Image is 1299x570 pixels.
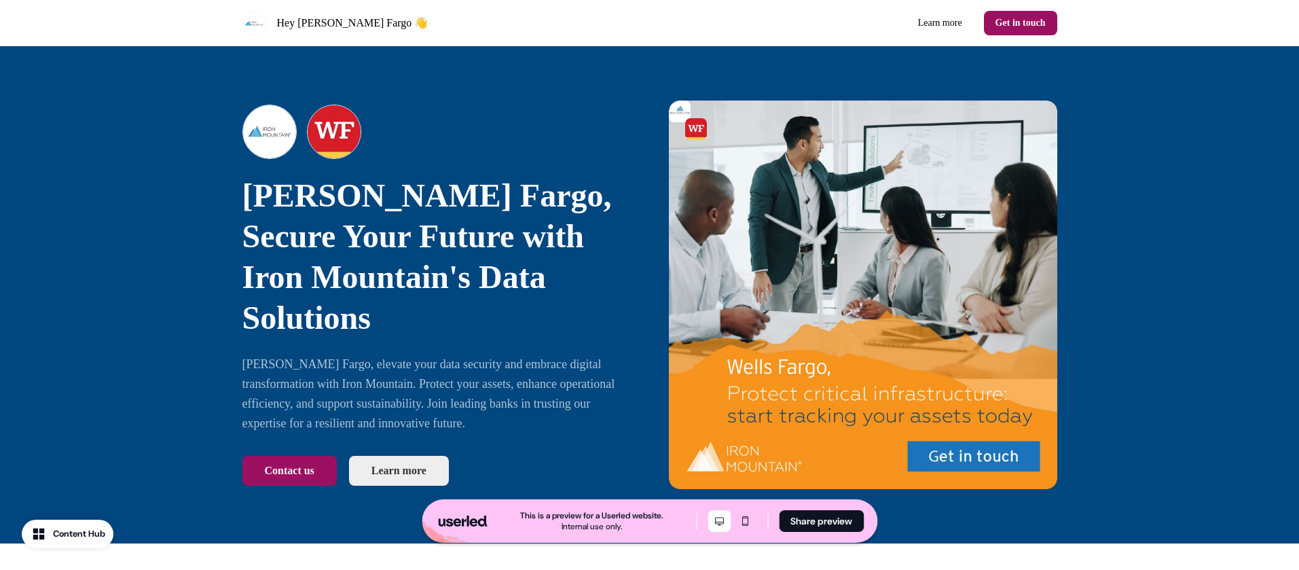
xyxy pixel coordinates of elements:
[708,510,731,532] button: Desktop mode
[779,510,864,532] button: Share preview
[984,11,1057,35] button: Get in touch
[562,521,622,532] div: Internal use only.
[242,355,631,434] p: [PERSON_NAME] Fargo, elevate your data security and embrace digital transformation with Iron Moun...
[53,527,105,541] div: Content Hub
[349,456,449,486] a: Learn more
[242,456,337,486] button: Contact us
[277,15,428,31] p: Hey [PERSON_NAME] Fargo 👋
[733,510,756,532] button: Mobile mode
[907,11,973,35] a: Learn more
[22,520,113,548] button: Content Hub
[520,510,663,521] div: This is a preview for a Userled website.
[242,175,631,338] p: [PERSON_NAME] Fargo, Secure Your Future with Iron Mountain's Data Solutions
